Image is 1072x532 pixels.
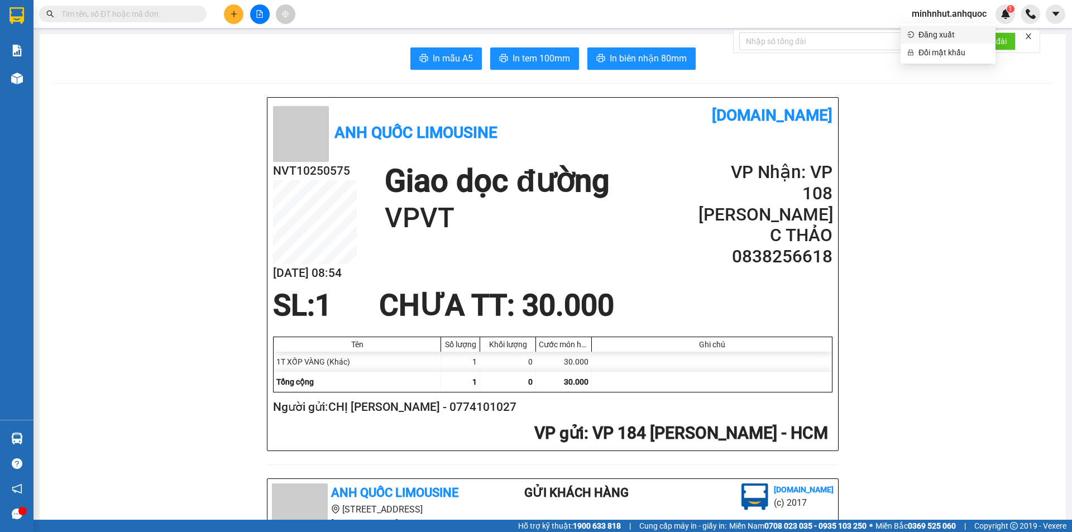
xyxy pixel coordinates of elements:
[1001,9,1011,19] img: icon-new-feature
[9,76,99,92] div: 0774101027
[9,9,99,50] div: VP 184 [PERSON_NAME] - HCM
[564,377,588,386] span: 30.000
[256,10,264,18] span: file-add
[536,352,592,372] div: 30.000
[11,73,23,84] img: warehouse-icon
[433,51,473,65] span: In mẫu A5
[230,10,238,18] span: plus
[441,352,480,372] div: 1
[11,45,23,56] img: solution-icon
[869,524,873,528] span: ⚪️
[1010,522,1018,530] span: copyright
[1046,4,1065,24] button: caret-down
[629,520,631,532] span: |
[528,377,533,386] span: 0
[276,377,314,386] span: Tổng cộng
[490,47,579,70] button: printerIn tem 100mm
[712,106,832,124] b: [DOMAIN_NAME]
[12,483,22,494] span: notification
[12,458,22,469] span: question-circle
[281,10,289,18] span: aim
[610,51,687,65] span: In biên nhận 80mm
[419,54,428,64] span: printer
[273,398,828,416] h2: Người gửi: CHỊ [PERSON_NAME] - 0774101027
[107,50,197,65] div: 0838256618
[907,49,914,56] span: lock
[107,9,197,36] div: VP 108 [PERSON_NAME]
[908,521,956,530] strong: 0369 525 060
[12,509,22,519] span: message
[107,11,133,22] span: Nhận:
[273,422,828,445] h2: : VP 184 [PERSON_NAME] - HCM
[9,50,99,76] div: CHỊ [PERSON_NAME]
[472,377,477,386] span: 1
[107,71,123,83] span: DĐ:
[595,340,829,349] div: Ghi chú
[272,502,480,530] li: [STREET_ADDRESS][PERSON_NAME]
[372,289,621,322] div: CHƯA TT : 30.000
[774,496,834,510] li: (c) 2017
[123,65,165,85] span: VPVT
[276,340,438,349] div: Tên
[276,4,295,24] button: aim
[587,47,696,70] button: printerIn biên nhận 80mm
[273,162,357,180] h2: NVT10250575
[539,340,588,349] div: Cước món hàng
[410,47,482,70] button: printerIn mẫu A5
[729,520,867,532] span: Miền Nam
[444,340,477,349] div: Số lượng
[1008,5,1012,13] span: 1
[764,521,867,530] strong: 0708 023 035 - 0935 103 250
[964,520,966,532] span: |
[385,200,609,236] h1: VPVT
[524,486,629,500] b: Gửi khách hàng
[107,36,197,50] div: C THẢO
[1007,5,1014,13] sup: 1
[596,54,605,64] span: printer
[1026,9,1036,19] img: phone-icon
[273,288,315,323] span: SL:
[274,352,441,372] div: 1T XỐP VÀNG (Khác)
[907,31,914,38] span: login
[513,51,570,65] span: In tem 100mm
[385,162,609,200] h1: Giao dọc đường
[250,4,270,24] button: file-add
[334,123,497,142] b: Anh Quốc Limousine
[331,486,458,500] b: Anh Quốc Limousine
[11,433,23,444] img: warehouse-icon
[534,423,584,443] span: VP gửi
[273,264,357,282] h2: [DATE] 08:54
[918,28,989,41] span: Đăng xuất
[741,483,768,510] img: logo.jpg
[499,54,508,64] span: printer
[698,246,832,267] h2: 0838256618
[698,225,832,246] h2: C THẢO
[903,7,996,21] span: minhnhut.anhquoc
[698,162,832,225] h2: VP Nhận: VP 108 [PERSON_NAME]
[331,505,340,514] span: environment
[573,521,621,530] strong: 1900 633 818
[224,4,243,24] button: plus
[639,520,726,532] span: Cung cấp máy in - giấy in:
[875,520,956,532] span: Miền Bắc
[9,11,27,22] span: Gửi:
[1025,32,1032,40] span: close
[46,10,54,18] span: search
[774,485,834,494] b: [DOMAIN_NAME]
[739,32,935,50] input: Nhập số tổng đài
[315,288,332,323] span: 1
[480,352,536,372] div: 0
[918,46,989,59] span: Đổi mật khẩu
[518,520,621,532] span: Hỗ trợ kỹ thuật:
[61,8,193,20] input: Tìm tên, số ĐT hoặc mã đơn
[9,7,24,24] img: logo-vxr
[483,340,533,349] div: Khối lượng
[1051,9,1061,19] span: caret-down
